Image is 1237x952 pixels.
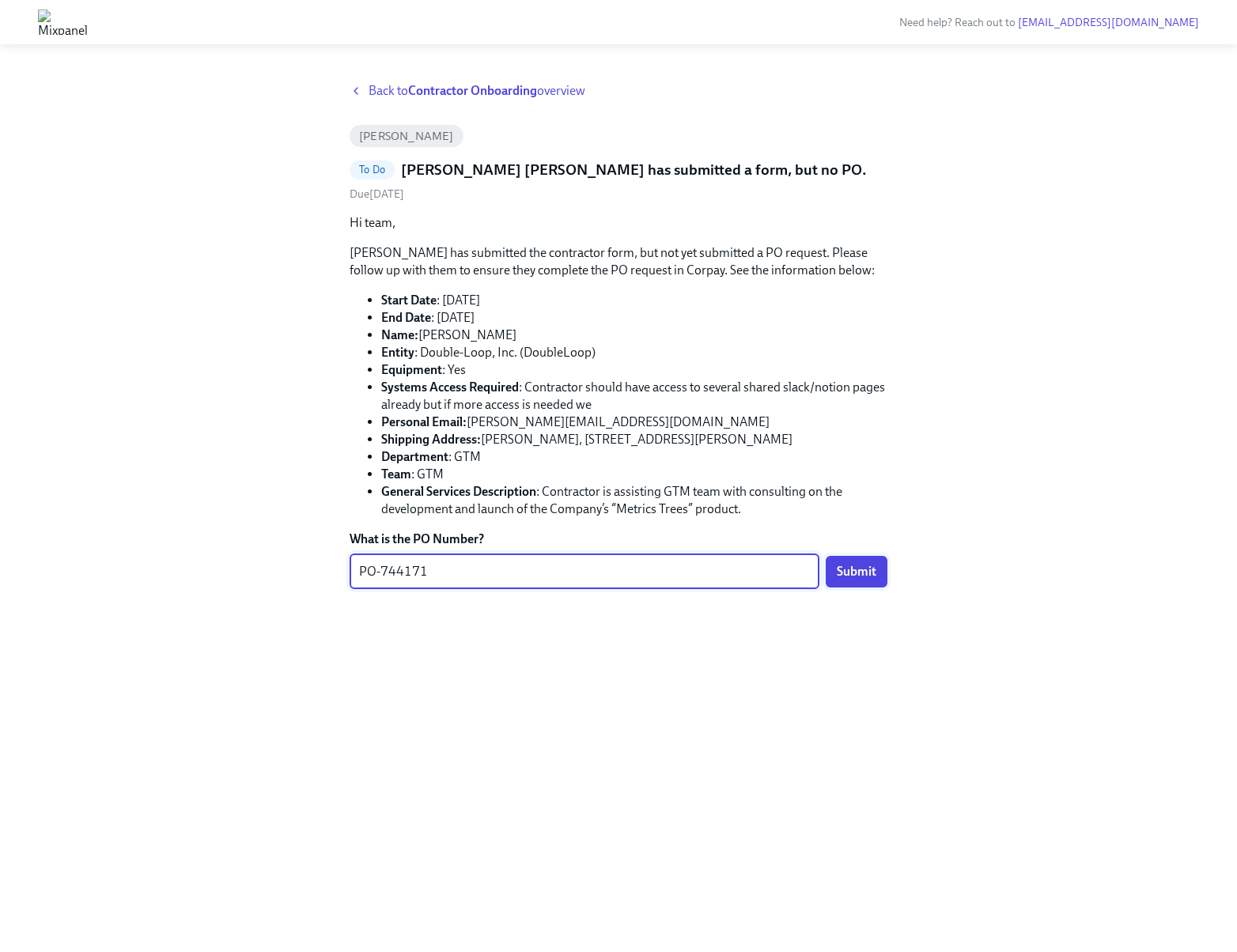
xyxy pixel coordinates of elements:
[381,309,887,327] li: : [DATE]
[381,467,411,482] strong: Team
[350,187,404,201] span: Monday, August 18th 2025, 9:00 am
[381,310,431,325] strong: End Date
[369,82,585,100] span: Back to overview
[826,556,887,587] button: Submit
[381,448,887,466] li: : GTM
[381,292,887,309] li: : [DATE]
[350,244,887,279] p: [PERSON_NAME] has submitted the contractor form, but not yet submitted a PO request. Please follo...
[381,327,418,342] strong: Name:
[359,562,810,581] textarea: PO-744171
[381,431,887,448] li: [PERSON_NAME], [STREET_ADDRESS][PERSON_NAME]
[401,160,867,180] h5: [PERSON_NAME] [PERSON_NAME] has submitted a form, but no PO.
[350,214,887,232] p: Hi team,
[1018,16,1199,29] a: [EMAIL_ADDRESS][DOMAIN_NAME]
[381,484,536,499] strong: General Services Description
[350,164,395,176] span: To Do
[38,9,88,35] img: Mixpanel
[381,449,448,464] strong: Department
[899,16,1199,29] span: Need help? Reach out to
[381,327,887,344] li: [PERSON_NAME]
[381,361,887,379] li: : Yes
[381,483,887,518] li: : Contractor is assisting GTM team with consulting on the development and launch of the Company’s...
[350,130,463,142] span: [PERSON_NAME]
[381,380,519,395] strong: Systems Access Required
[381,466,887,483] li: : GTM
[381,379,887,414] li: : Contractor should have access to several shared slack/notion pages already but if more access i...
[381,293,437,308] strong: Start Date
[381,345,414,360] strong: Entity
[381,432,481,447] strong: Shipping Address:
[381,414,467,429] strong: Personal Email:
[837,564,876,580] span: Submit
[381,344,887,361] li: : Double-Loop, Inc. (DoubleLoop)
[381,362,442,377] strong: Equipment
[381,414,887,431] li: [PERSON_NAME][EMAIL_ADDRESS][DOMAIN_NAME]
[350,82,887,100] a: Back toContractor Onboardingoverview
[350,531,887,548] label: What is the PO Number?
[408,83,537,98] strong: Contractor Onboarding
